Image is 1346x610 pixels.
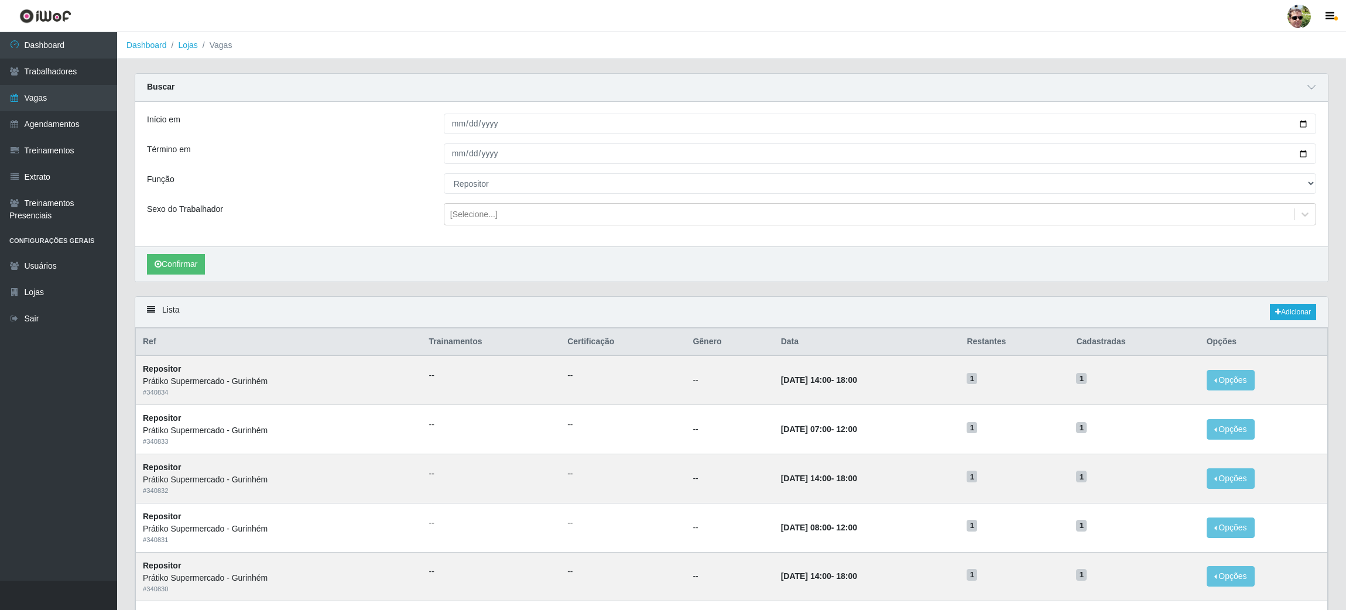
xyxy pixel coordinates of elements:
time: [DATE] 14:00 [781,375,831,385]
ul: -- [429,419,554,431]
div: [Selecione...] [450,208,498,221]
div: # 340830 [143,584,415,594]
td: -- [686,355,773,405]
td: -- [686,552,773,601]
time: [DATE] 07:00 [781,424,831,434]
time: 18:00 [836,474,857,483]
time: [DATE] 14:00 [781,474,831,483]
input: 00/00/0000 [444,114,1316,134]
th: Trainamentos [422,328,561,356]
div: # 340832 [143,486,415,496]
span: 1 [1076,422,1087,434]
th: Certificação [560,328,686,356]
div: Prátiko Supermercado - Gurinhém [143,523,415,535]
ul: -- [567,468,679,480]
button: Opções [1207,370,1255,390]
ul: -- [567,517,679,529]
div: # 340834 [143,388,415,397]
span: 1 [1076,471,1087,482]
span: 1 [1076,569,1087,581]
div: Lista [135,297,1328,328]
th: Cadastradas [1069,328,1199,356]
time: 12:00 [836,523,857,532]
label: Início em [147,114,180,126]
a: Dashboard [126,40,167,50]
span: 1 [967,520,977,532]
div: Prátiko Supermercado - Gurinhém [143,572,415,584]
td: -- [686,503,773,552]
button: Opções [1207,419,1255,440]
strong: Repositor [143,462,181,472]
span: 1 [967,422,977,434]
ul: -- [429,369,554,382]
div: # 340831 [143,535,415,545]
th: Restantes [960,328,1069,356]
td: -- [686,454,773,503]
ul: -- [429,468,554,480]
time: [DATE] 08:00 [781,523,831,532]
ul: -- [429,566,554,578]
label: Sexo do Trabalhador [147,203,223,215]
th: Gênero [686,328,773,356]
button: Opções [1207,518,1255,538]
strong: Repositor [143,512,181,521]
ul: -- [567,419,679,431]
strong: Repositor [143,561,181,570]
ul: -- [567,566,679,578]
strong: Buscar [147,82,174,91]
label: Término em [147,143,191,156]
strong: - [781,424,857,434]
strong: - [781,474,857,483]
label: Função [147,173,174,186]
button: Opções [1207,468,1255,489]
button: Confirmar [147,254,205,275]
div: # 340833 [143,437,415,447]
a: Lojas [178,40,197,50]
ul: -- [567,369,679,382]
td: -- [686,405,773,454]
input: 00/00/0000 [444,143,1316,164]
time: 18:00 [836,571,857,581]
span: 1 [1076,520,1087,532]
span: 1 [967,471,977,482]
strong: - [781,375,857,385]
time: 18:00 [836,375,857,385]
strong: - [781,523,857,532]
div: Prátiko Supermercado - Gurinhém [143,474,415,486]
th: Ref [136,328,422,356]
time: [DATE] 14:00 [781,571,831,581]
span: 1 [967,373,977,385]
strong: - [781,571,857,581]
button: Opções [1207,566,1255,587]
div: Prátiko Supermercado - Gurinhém [143,375,415,388]
ul: -- [429,517,554,529]
div: Prátiko Supermercado - Gurinhém [143,424,415,437]
a: Adicionar [1270,304,1316,320]
th: Opções [1200,328,1328,356]
th: Data [774,328,960,356]
span: 1 [967,569,977,581]
li: Vagas [198,39,232,52]
strong: Repositor [143,413,181,423]
nav: breadcrumb [117,32,1346,59]
img: CoreUI Logo [19,9,71,23]
strong: Repositor [143,364,181,373]
time: 12:00 [836,424,857,434]
span: 1 [1076,373,1087,385]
